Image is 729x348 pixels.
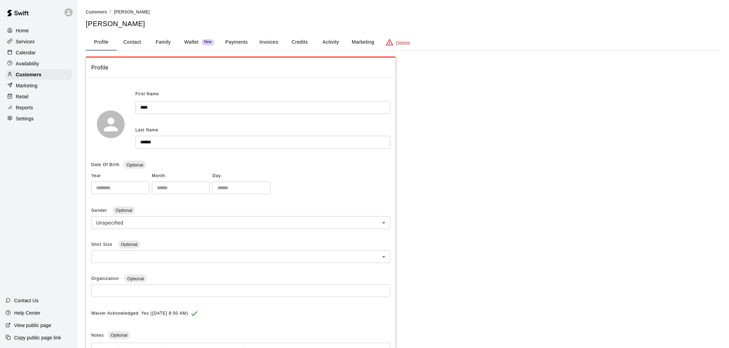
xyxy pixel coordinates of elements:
[91,276,120,281] span: Organization
[6,69,72,80] a: Customers
[118,242,140,247] span: Optional
[16,115,34,122] p: Settings
[6,58,72,69] a: Availability
[110,8,111,15] li: /
[213,171,270,182] span: Day
[114,10,150,14] span: [PERSON_NAME]
[184,39,199,46] p: Wallet
[86,8,721,16] nav: breadcrumb
[346,34,380,51] button: Marketing
[16,38,35,45] p: Services
[16,93,29,100] p: Retail
[14,297,39,304] p: Contact Us
[113,208,135,213] span: Optional
[86,19,721,29] h5: [PERSON_NAME]
[117,34,148,51] button: Contact
[14,322,51,329] p: View public page
[135,89,159,100] span: First Name
[253,34,284,51] button: Invoices
[124,162,146,167] span: Optional
[6,80,72,91] a: Marketing
[91,333,104,338] span: Notes
[91,208,109,213] span: Gender
[124,276,146,281] span: Optional
[152,171,210,182] span: Month
[284,34,315,51] button: Credits
[91,216,390,229] div: Unspecified
[91,63,390,72] span: Profile
[16,82,38,89] p: Marketing
[86,9,107,14] a: Customers
[16,27,29,34] p: Home
[16,104,33,111] p: Reports
[6,113,72,124] a: Settings
[6,102,72,113] a: Reports
[91,242,114,247] span: Shirt Size
[86,34,721,51] div: basic tabs example
[6,47,72,58] a: Calendar
[91,162,120,167] span: Date Of Birth
[315,34,346,51] button: Activity
[6,91,72,102] a: Retail
[396,40,410,46] p: Delete
[135,128,158,132] span: Last Name
[16,49,36,56] p: Calendar
[6,25,72,36] a: Home
[14,309,40,316] p: Help Center
[16,60,39,67] p: Availability
[91,308,188,319] span: Waiver Acknowledged: Yes ([DATE] 8:50 AM)
[86,34,117,51] button: Profile
[220,34,253,51] button: Payments
[148,34,179,51] button: Family
[14,334,61,341] p: Copy public page link
[202,40,214,44] span: New
[6,36,72,47] a: Services
[16,71,41,78] p: Customers
[91,171,149,182] span: Year
[86,10,107,14] span: Customers
[108,333,130,338] span: Optional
